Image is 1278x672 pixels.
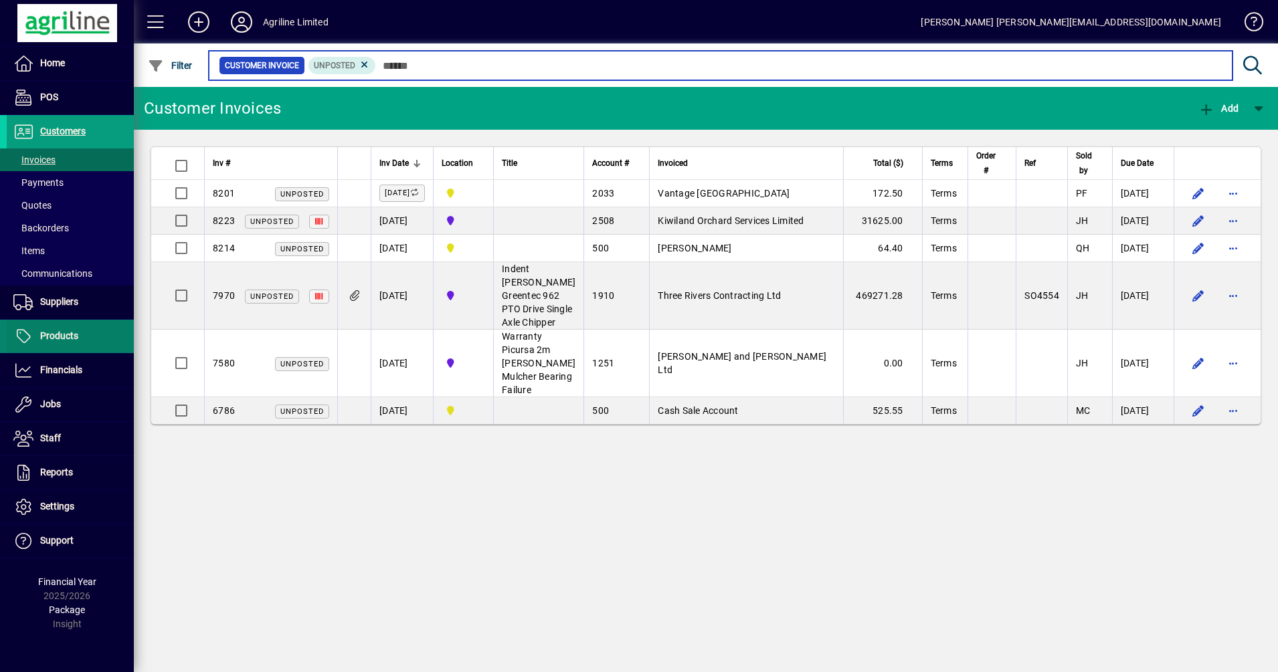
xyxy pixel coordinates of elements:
button: More options [1222,285,1244,306]
span: Gore [442,213,485,228]
span: Terms [931,156,953,171]
td: [DATE] [1112,207,1174,235]
span: Three Rivers Contracting Ltd [658,290,781,301]
span: [PERSON_NAME] and [PERSON_NAME] Ltd [658,351,826,375]
span: 1910 [592,290,614,301]
span: JH [1076,290,1089,301]
span: Unposted [280,190,324,199]
a: Support [7,524,134,558]
span: Cash Sale Account [658,405,738,416]
td: [DATE] [371,235,433,262]
span: Customers [40,126,86,136]
span: 2508 [592,215,614,226]
span: Dargaville [442,403,485,418]
span: 8223 [213,215,235,226]
span: Gore [442,288,485,303]
span: Title [502,156,517,171]
span: Quotes [13,200,52,211]
td: [DATE] [371,207,433,235]
span: Inv Date [379,156,409,171]
span: Invoiced [658,156,688,171]
td: 64.40 [843,235,922,262]
div: Agriline Limited [263,11,329,33]
span: Dargaville [442,241,485,255]
span: Items [13,245,45,256]
span: Terms [931,290,957,301]
span: 7970 [213,290,235,301]
td: [DATE] [371,397,433,424]
button: More options [1222,400,1244,421]
span: Terms [931,405,957,416]
div: Title [502,156,575,171]
span: Unposted [280,245,324,253]
span: 7580 [213,358,235,368]
span: Ref [1024,156,1036,171]
span: Terms [931,188,957,199]
a: POS [7,81,134,114]
span: Terms [931,215,957,226]
a: Payments [7,171,134,194]
a: Suppliers [7,286,134,319]
span: Backorders [13,223,69,233]
a: Invoices [7,148,134,171]
td: [DATE] [1112,180,1174,207]
a: Financials [7,354,134,387]
a: Reports [7,456,134,489]
a: Items [7,239,134,262]
button: Edit [1188,352,1209,374]
span: QH [1076,243,1090,253]
span: 6786 [213,405,235,416]
button: Edit [1188,285,1209,306]
span: Package [49,604,85,615]
span: JH [1076,358,1089,368]
span: Unposted [250,292,294,301]
div: Sold by [1076,148,1104,178]
span: Indent [PERSON_NAME] Greentec 962 PTO Drive Single Axle Chipper [502,263,575,328]
div: Order # [976,148,1008,178]
div: Ref [1024,156,1059,171]
a: Backorders [7,217,134,239]
span: Terms [931,358,957,368]
button: Edit [1188,183,1209,204]
a: Staff [7,422,134,455]
div: Due Date [1121,156,1166,171]
span: Terms [931,243,957,253]
span: Reports [40,467,73,477]
td: 469271.28 [843,262,922,330]
td: 0.00 [843,330,922,397]
button: Add [177,10,220,34]
span: 2033 [592,188,614,199]
span: Customer Invoice [225,59,299,72]
div: Location [442,156,485,171]
button: More options [1222,183,1244,204]
span: Location [442,156,473,171]
td: [DATE] [1112,235,1174,262]
span: Home [40,58,65,68]
span: Products [40,330,78,341]
span: Unposted [280,360,324,368]
button: Filter [145,53,196,78]
label: [DATE] [379,185,425,202]
button: Edit [1188,237,1209,259]
a: Settings [7,490,134,524]
span: Jobs [40,399,61,409]
td: [DATE] [1112,262,1174,330]
span: JH [1076,215,1089,226]
a: Quotes [7,194,134,217]
div: [PERSON_NAME] [PERSON_NAME][EMAIL_ADDRESS][DOMAIN_NAME] [921,11,1221,33]
span: Staff [40,433,61,443]
span: Vantage [GEOGRAPHIC_DATA] [658,188,790,199]
span: Add [1198,103,1239,114]
span: [PERSON_NAME] [658,243,731,253]
a: Communications [7,262,134,285]
span: Settings [40,501,74,512]
div: Account # [592,156,641,171]
div: Total ($) [852,156,915,171]
span: Financial Year [38,576,96,587]
span: PF [1076,188,1088,199]
div: Invoiced [658,156,834,171]
button: Add [1195,96,1242,120]
span: Financials [40,364,82,375]
span: Account # [592,156,629,171]
td: 31625.00 [843,207,922,235]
